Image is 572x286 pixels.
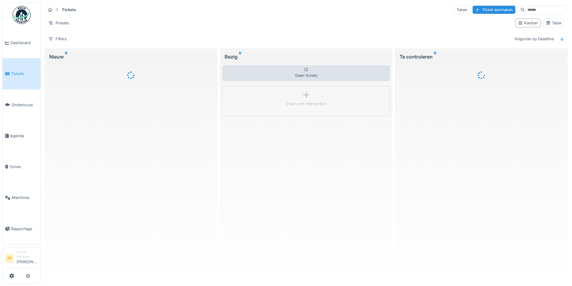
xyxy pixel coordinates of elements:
[11,226,38,232] span: Rapportage
[17,250,38,259] div: Lokale manager
[65,53,68,60] sup: 0
[3,213,41,244] a: Rapportage
[512,35,556,43] div: Volgorde op Deadline
[434,53,437,60] sup: 0
[454,5,470,14] div: Taken
[225,53,388,60] div: Bezig
[10,164,38,170] span: Zones
[222,65,390,81] div: Geen tickets
[5,250,38,269] a: RR Lokale manager[PERSON_NAME]
[3,151,41,182] a: Zones
[59,7,78,13] strong: Tickets
[11,71,38,77] span: Tickets
[10,133,38,139] span: Agenda
[473,6,515,14] div: Ticket aanmaken
[12,195,38,200] span: Machines
[13,6,31,24] img: Badge_color-CXgf-gQk.svg
[3,27,41,58] a: Dashboard
[46,35,69,43] div: Filters
[12,102,38,108] span: Onderhoud
[3,120,41,151] a: Agenda
[5,254,14,263] li: RR
[3,89,41,120] a: Onderhoud
[11,40,38,46] span: Dashboard
[518,20,538,26] div: Kanban
[17,250,38,267] li: [PERSON_NAME]
[3,58,41,89] a: Tickets
[46,19,72,27] div: Presets
[546,20,561,26] div: Tabel
[3,182,41,213] a: Machines
[400,53,563,60] div: Te controleren
[239,53,241,60] sup: 0
[49,53,213,60] div: Nieuw
[286,101,327,107] div: Créer une intervention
